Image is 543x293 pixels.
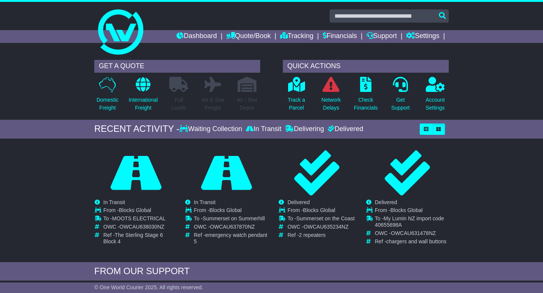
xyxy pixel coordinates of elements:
[375,207,448,215] td: From -
[367,30,397,43] a: Support
[287,199,310,205] span: Delivered
[386,238,446,244] span: chargers and wall buttons
[120,224,164,230] span: OWCAU638030NZ
[354,96,377,112] p: Check Financials
[94,266,449,277] div: FROM OUR SUPPORT
[304,224,348,230] span: OWCAU635234NZ
[425,76,445,116] a: AccountSettings
[303,207,336,213] span: Blocks Global
[287,215,354,224] td: To -
[202,215,265,221] span: Summerset on Summerhill
[326,125,363,133] div: Delivered
[353,76,378,116] a: CheckFinancials
[375,215,448,230] td: To -
[210,224,255,230] span: OWCAU637870NZ
[391,76,410,116] a: GetSupport
[375,215,444,228] span: My Lumin NZ import code 40655698A
[194,232,267,245] td: Ref -
[375,199,397,205] span: Delivered
[299,232,326,238] span: 2 repeaters
[103,207,177,215] td: From -
[194,207,267,215] td: From -
[202,96,224,112] p: Air & Sea Freight
[287,224,354,232] td: OWC -
[296,215,355,221] span: Summerset on the Coast
[283,60,449,73] div: QUICK ACTIONS
[112,215,166,221] span: MOOTS ELECTRICAL
[287,207,354,215] td: From -
[179,125,244,133] div: Waiting Collection
[406,30,439,43] a: Settings
[391,96,410,112] p: Get Support
[287,232,354,238] td: Ref -
[103,215,177,224] td: To -
[323,30,357,43] a: Financials
[194,215,267,224] td: To -
[194,224,267,232] td: OWC -
[390,207,423,213] span: Blocks Global
[129,96,158,112] p: International Freight
[321,76,341,116] a: NetworkDelays
[94,124,179,134] div: RECENT ACTIVITY -
[280,30,313,43] a: Tracking
[375,230,448,238] td: OWC -
[176,30,217,43] a: Dashboard
[194,199,216,205] span: In Transit
[94,60,260,73] div: GET A QUOTE
[209,207,242,213] span: Blocks Global
[103,224,177,232] td: OWC -
[237,96,257,112] p: Air / Sea Depot
[288,96,305,112] p: Track a Parcel
[103,232,177,245] td: Ref -
[94,284,203,290] span: © One World Courier 2025. All rights reserved.
[103,199,125,205] span: In Transit
[283,125,326,133] div: Delivering
[119,207,151,213] span: Blocks Global
[103,232,163,244] span: The Sterling Stage 6 Block 4
[287,76,305,116] a: Track aParcel
[244,125,283,133] div: In Transit
[375,238,448,245] td: Ref -
[97,96,118,112] p: Domestic Freight
[226,30,271,43] a: Quote/Book
[391,230,436,236] span: OWCAU631478NZ
[426,96,445,112] p: Account Settings
[96,76,119,116] a: DomesticFreight
[169,96,188,112] p: Full Loads
[321,96,341,112] p: Network Delays
[194,232,267,244] span: emergency watch pendant 5
[128,76,158,116] a: InternationalFreight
